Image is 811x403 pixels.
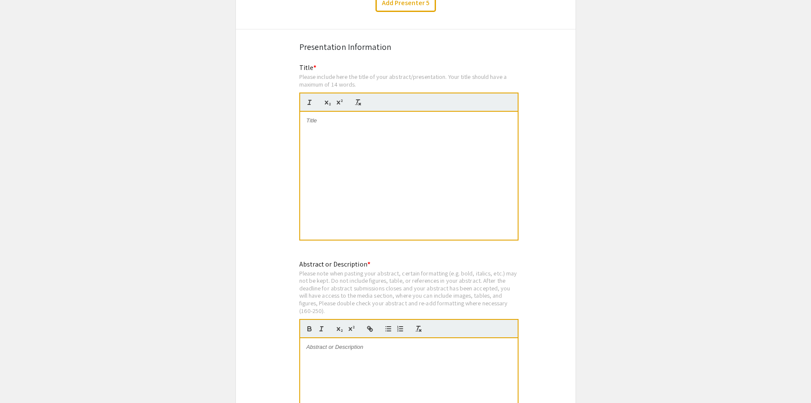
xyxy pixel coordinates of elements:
mat-label: Title [299,63,317,72]
mat-label: Abstract or Description [299,260,370,269]
div: Please include here the title of your abstract/presentation. Your title should have a maximum of ... [299,73,519,88]
iframe: Chat [6,365,36,397]
div: Please note when pasting your abstract, certain formatting (e.g. bold, italics, etc.) may not be ... [299,270,519,315]
div: Presentation Information [299,41,512,53]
